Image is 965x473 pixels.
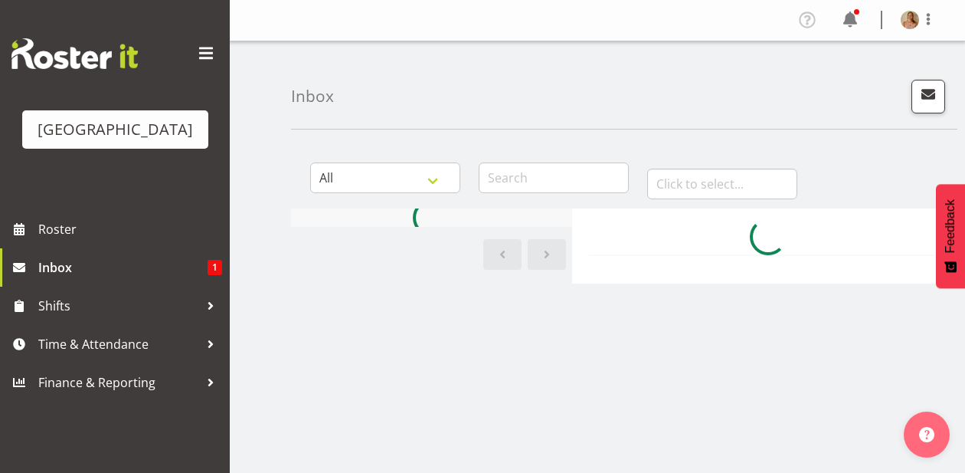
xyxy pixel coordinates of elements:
[483,239,522,270] a: Previous page
[38,218,222,241] span: Roster
[919,427,934,442] img: help-xxl-2.png
[38,371,199,394] span: Finance & Reporting
[936,184,965,288] button: Feedback - Show survey
[38,256,208,279] span: Inbox
[38,333,199,356] span: Time & Attendance
[944,199,957,253] span: Feedback
[479,163,629,193] input: Search
[208,260,222,275] span: 1
[647,169,797,199] input: Click to select...
[901,11,919,29] img: robin-hendriksb495c7a755c18146707cbd5c66f5c346.png
[528,239,566,270] a: Next page
[11,38,138,69] img: Rosterit website logo
[291,87,334,105] h4: Inbox
[38,118,193,141] div: [GEOGRAPHIC_DATA]
[38,294,199,317] span: Shifts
